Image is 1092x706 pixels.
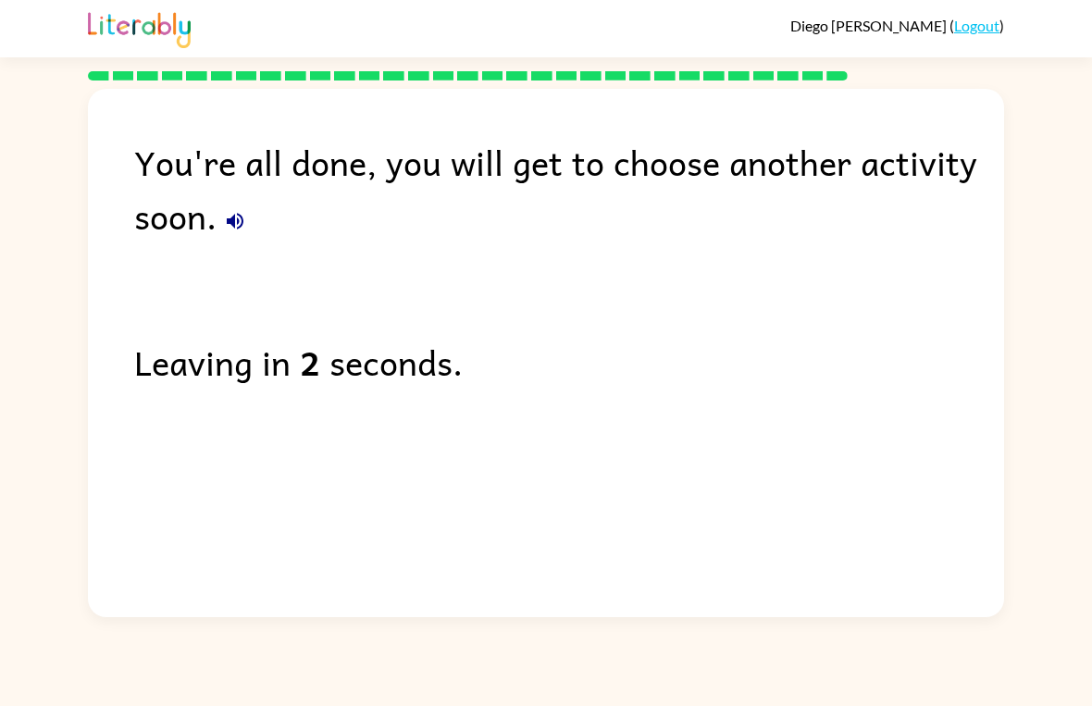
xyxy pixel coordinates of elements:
span: Diego [PERSON_NAME] [790,17,949,34]
div: You're all done, you will get to choose another activity soon. [134,135,1004,242]
b: 2 [300,335,320,389]
div: ( ) [790,17,1004,34]
a: Logout [954,17,999,34]
div: Leaving in seconds. [134,335,1004,389]
img: Literably [88,7,191,48]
